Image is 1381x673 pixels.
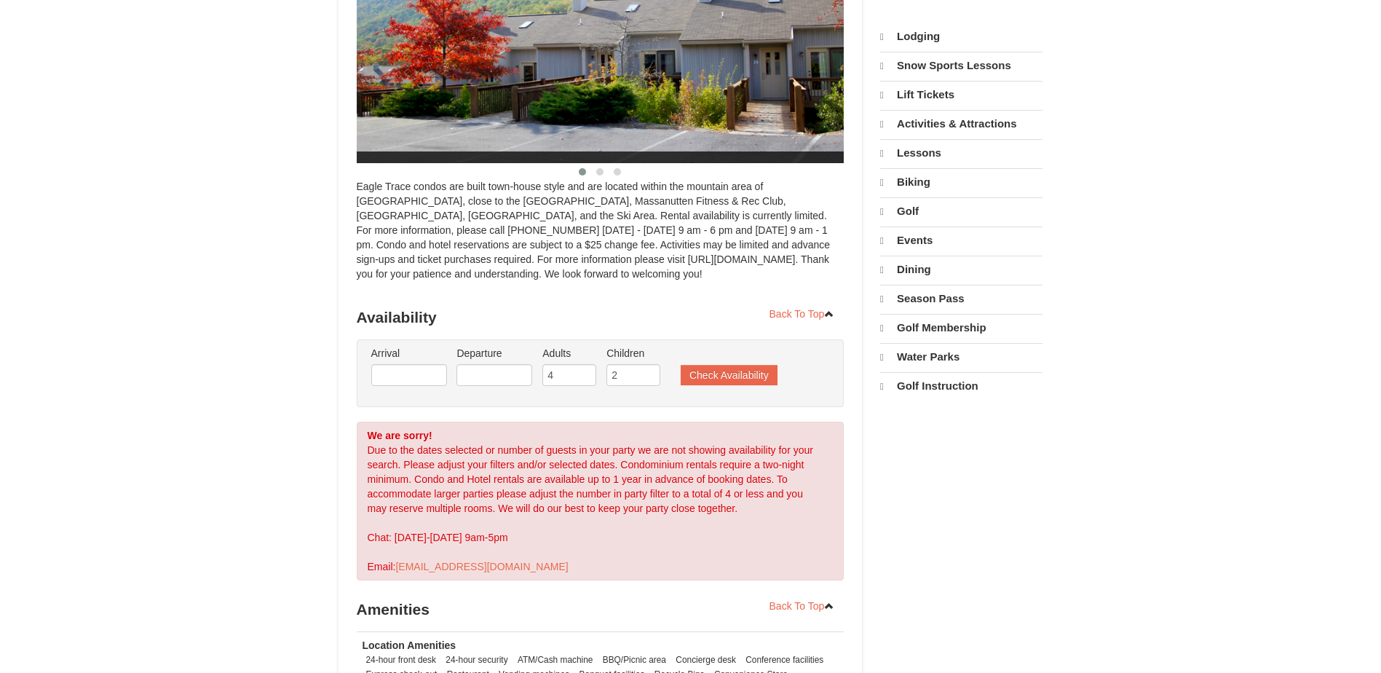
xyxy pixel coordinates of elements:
[880,372,1042,400] a: Golf Instruction
[880,23,1042,50] a: Lodging
[514,653,597,667] li: ATM/Cash machine
[606,346,660,361] label: Children
[681,365,777,385] button: Check Availability
[357,179,844,296] div: Eagle Trace condos are built town-house style and are located within the mountain area of [GEOGRA...
[880,139,1042,167] a: Lessons
[672,653,740,667] li: Concierge desk
[357,422,844,580] div: Due to the dates selected or number of guests in your party we are not showing availability for y...
[880,168,1042,196] a: Biking
[357,595,844,624] h3: Amenities
[880,197,1042,225] a: Golf
[368,430,432,441] strong: We are sorry!
[880,343,1042,371] a: Water Parks
[880,227,1042,254] a: Events
[760,595,844,617] a: Back To Top
[880,285,1042,312] a: Season Pass
[442,653,511,667] li: 24-hour security
[395,561,568,572] a: [EMAIL_ADDRESS][DOMAIN_NAME]
[363,639,456,651] strong: Location Amenities
[599,653,670,667] li: BBQ/Picnic area
[357,303,844,332] h3: Availability
[880,110,1042,138] a: Activities & Attractions
[742,653,827,667] li: Conference facilities
[371,346,447,361] label: Arrival
[760,303,844,325] a: Back To Top
[880,52,1042,79] a: Snow Sports Lessons
[456,346,532,361] label: Departure
[542,346,596,361] label: Adults
[880,314,1042,342] a: Golf Membership
[880,81,1042,109] a: Lift Tickets
[363,653,440,667] li: 24-hour front desk
[880,256,1042,283] a: Dining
